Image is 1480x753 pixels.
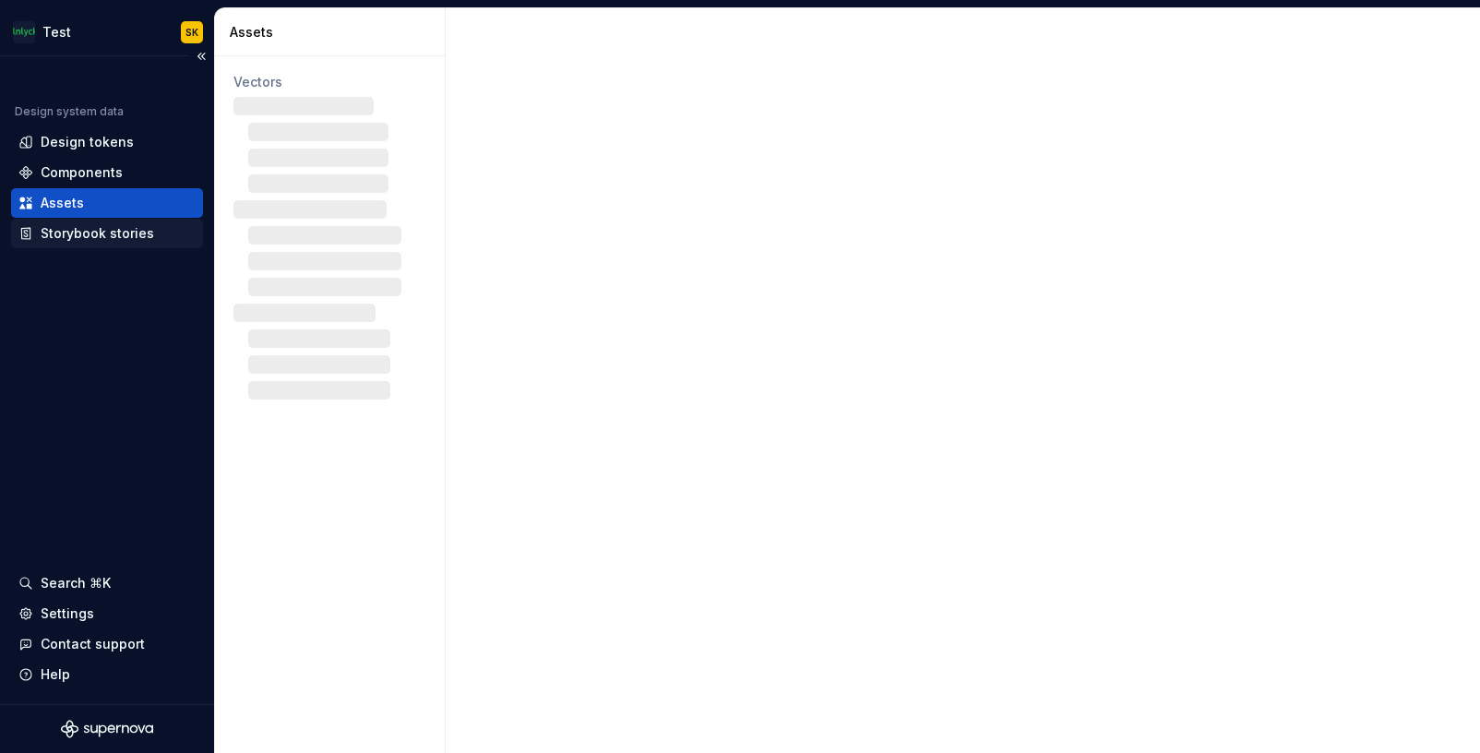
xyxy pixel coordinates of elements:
[11,219,203,248] a: Storybook stories
[11,629,203,659] button: Contact support
[11,599,203,628] a: Settings
[11,127,203,157] a: Design tokens
[11,188,203,218] a: Assets
[11,660,203,689] button: Help
[61,720,153,738] svg: Supernova Logo
[41,133,134,151] div: Design tokens
[41,224,154,243] div: Storybook stories
[41,194,84,212] div: Assets
[41,665,70,684] div: Help
[42,23,71,42] div: Test
[41,574,111,592] div: Search ⌘K
[4,12,210,52] button: TestSK
[15,104,124,119] div: Design system data
[41,635,145,653] div: Contact support
[188,43,214,69] button: Collapse sidebar
[41,604,94,623] div: Settings
[11,158,203,187] a: Components
[233,73,426,91] div: Vectors
[13,21,35,43] img: 91fb9bbd-befe-470e-ae9b-8b56c3f0f44a.png
[230,23,437,42] div: Assets
[11,568,203,598] button: Search ⌘K
[41,163,123,182] div: Components
[185,25,198,40] div: SK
